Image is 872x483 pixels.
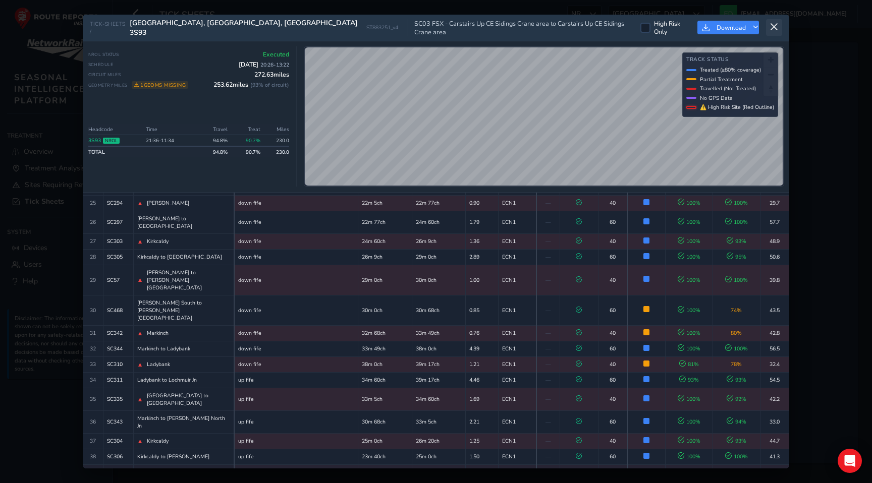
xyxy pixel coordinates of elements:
td: 30m 68ch [412,295,466,325]
span: 93 % [727,237,746,245]
canvas: Map [305,47,783,186]
span: 81 % [679,360,699,368]
span: 100 % [678,395,700,403]
span: 93 % [727,437,746,445]
td: 40 [598,265,627,295]
span: ▲ [137,237,143,246]
span: 100 % [678,307,700,314]
td: down fife [234,295,358,325]
td: ECN1 [498,410,536,433]
span: ▲ [137,437,143,445]
td: ECN1 [498,372,536,388]
td: 33m 49ch [358,341,412,356]
td: down fife [234,233,358,249]
span: Markinch [147,329,169,337]
td: 33m 49ch [412,325,466,341]
td: 43.5 [760,295,789,325]
td: 48.9 [760,233,789,249]
td: down fife [234,249,358,265]
td: 39m 17ch [412,356,466,372]
td: 0.76 [466,325,499,341]
td: 40 [598,433,627,449]
span: Ladybank to Lochmuir Jn [137,376,197,384]
span: ▲ [137,395,143,403]
span: — [546,253,551,261]
td: 57.7 [760,211,789,233]
td: ECN1 [498,249,536,265]
th: Time [143,124,197,135]
span: — [546,360,551,368]
span: 272.63 miles [254,71,289,79]
td: 1.25 [466,433,499,449]
td: 22m 77ch [358,211,412,233]
td: 30m 68ch [358,410,412,433]
td: 22m 77ch [412,195,466,211]
span: 1 geoms missing [132,81,189,89]
span: 20:26 - 13:22 [260,61,289,69]
td: 40 [598,233,627,249]
span: 100 % [725,218,748,226]
td: up fife [234,388,358,410]
span: 100 % [725,345,748,352]
td: 60 [598,211,627,233]
td: 21:36 - 11:34 [143,135,197,147]
div: Open Intercom Messenger [838,449,862,473]
td: ECN1 [498,388,536,410]
span: 100 % [678,237,700,245]
td: 24m 60ch [412,211,466,233]
td: 44.7 [760,433,789,449]
span: Travelled (Not Treated) [700,85,756,92]
td: 38m 0ch [358,356,412,372]
span: Partial Treatment [700,76,743,83]
td: down fife [234,356,358,372]
span: 100 % [725,276,748,284]
span: ▲ [137,276,143,284]
td: 60 [598,295,627,325]
span: 100 % [678,218,700,226]
span: 93 % [727,376,746,384]
td: 2.21 [466,410,499,433]
td: 94.8 % [197,135,230,147]
td: 40 [598,325,627,341]
td: 38m 0ch [412,341,466,356]
td: ECN1 [498,356,536,372]
td: 32m 68ch [358,325,412,341]
td: 60 [598,249,627,265]
td: 1.36 [466,233,499,249]
span: Markinch to Ladybank [137,345,190,352]
td: TOTAL [88,146,143,157]
td: ECN1 [498,341,536,356]
td: 26m 9ch [358,249,412,265]
td: up fife [234,433,358,449]
td: 94.8 % [197,146,230,157]
td: 4.46 [466,372,499,388]
span: ▲ [137,360,143,369]
td: 90.7% [231,135,263,147]
td: 50.6 [760,249,789,265]
span: — [546,395,551,403]
span: — [546,276,551,284]
td: ECN1 [498,433,536,449]
td: 39.8 [760,265,789,295]
span: — [546,307,551,314]
td: 0.85 [466,295,499,325]
span: 100 % [725,199,748,207]
span: 92 % [727,395,746,403]
span: — [546,376,551,384]
span: Kirkcaldy to [GEOGRAPHIC_DATA] [137,253,222,261]
td: 40 [598,388,627,410]
span: Treated (≥80% coverage) [700,66,761,74]
td: down fife [234,211,358,233]
span: — [546,329,551,337]
td: 25m 0ch [358,433,412,449]
td: down fife [234,341,358,356]
span: 253.62 miles [213,81,289,89]
td: ECN1 [498,211,536,233]
td: 90.7 % [231,146,263,157]
span: [GEOGRAPHIC_DATA] to [GEOGRAPHIC_DATA] [147,392,230,407]
td: 2.89 [466,249,499,265]
span: [PERSON_NAME] to [PERSON_NAME][GEOGRAPHIC_DATA] [147,269,230,291]
span: 93 % [679,376,699,384]
td: ECN1 [498,295,536,325]
span: 100 % [678,345,700,352]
